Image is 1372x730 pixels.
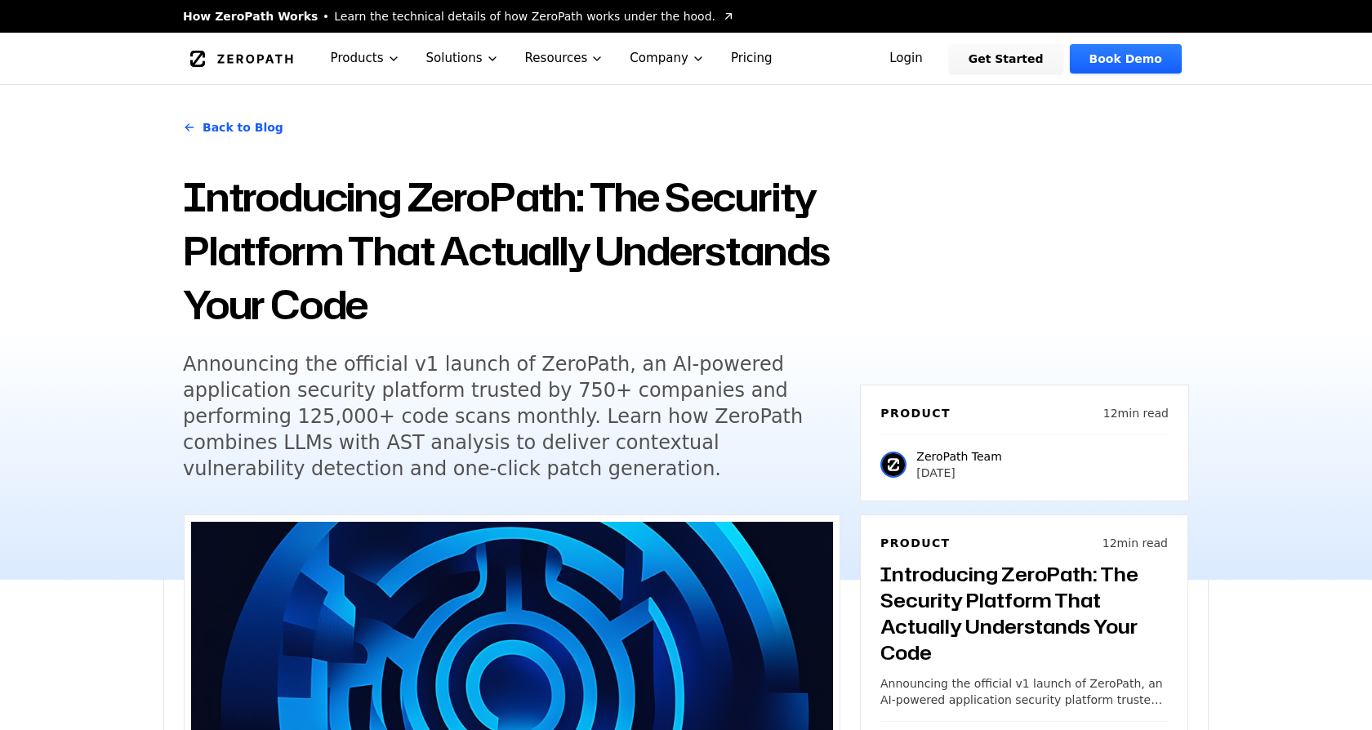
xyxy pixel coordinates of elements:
[163,33,1209,84] nav: Global
[880,561,1168,665] h3: Introducing ZeroPath: The Security Platform That Actually Understands Your Code
[617,33,718,84] button: Company
[413,33,512,84] button: Solutions
[183,8,318,24] span: How ZeroPath Works
[718,33,786,84] a: Pricing
[1103,405,1169,421] p: 12 min read
[880,535,951,551] h6: Product
[183,105,283,150] a: Back to Blog
[183,170,840,332] h1: Introducing ZeroPath: The Security Platform That Actually Understands Your Code
[318,33,413,84] button: Products
[916,448,1001,465] p: ZeroPath Team
[1070,44,1182,73] a: Book Demo
[1102,535,1168,551] p: 12 min read
[334,8,715,24] span: Learn the technical details of how ZeroPath works under the hood.
[880,405,951,421] h6: Product
[183,8,735,24] a: How ZeroPath WorksLearn the technical details of how ZeroPath works under the hood.
[183,351,810,482] h5: Announcing the official v1 launch of ZeroPath, an AI-powered application security platform truste...
[880,452,906,478] img: ZeroPath Team
[870,44,942,73] a: Login
[880,675,1168,708] p: Announcing the official v1 launch of ZeroPath, an AI-powered application security platform truste...
[916,465,1001,481] p: [DATE]
[949,44,1063,73] a: Get Started
[512,33,617,84] button: Resources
